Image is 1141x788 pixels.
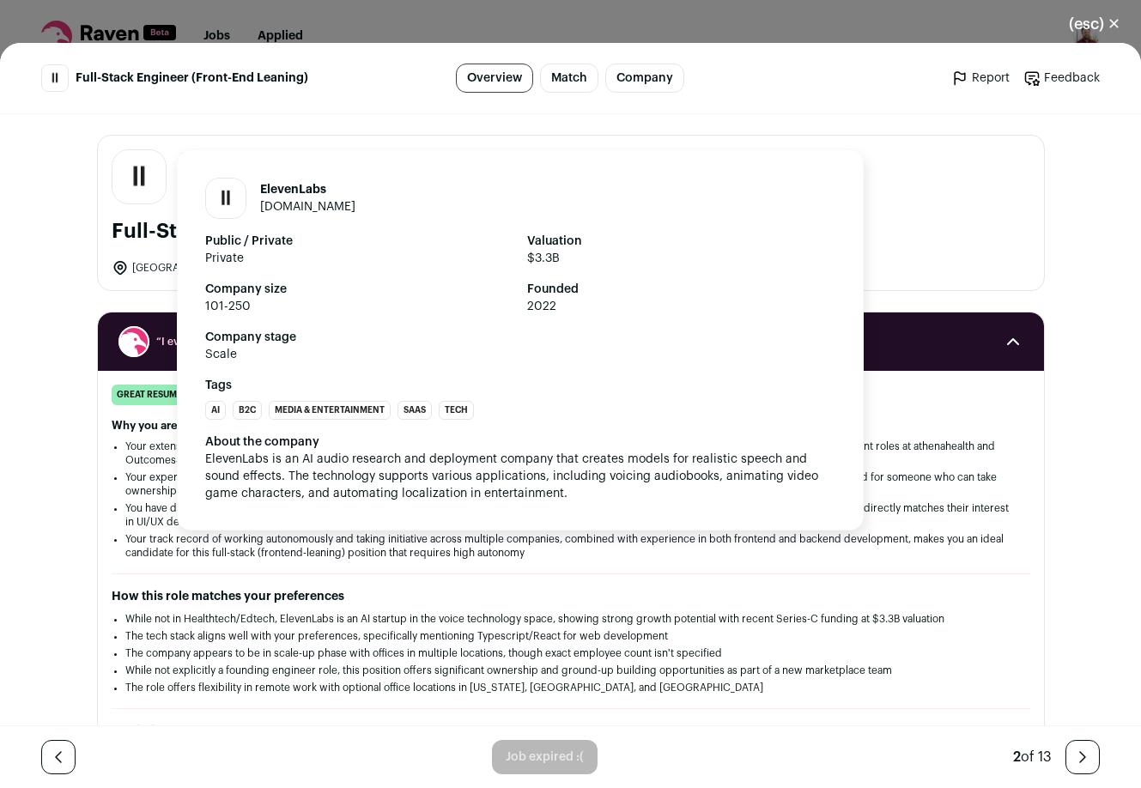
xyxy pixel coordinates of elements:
[527,281,835,298] strong: Founded
[527,233,835,250] strong: Valuation
[269,401,391,420] li: Media & Entertainment
[456,64,533,93] a: Overview
[76,70,308,87] span: Full-Stack Engineer (Front-End Leaning)
[125,646,1017,660] li: The company appears to be in scale-up phase with offices in multiple locations, though exact empl...
[205,281,513,298] strong: Company size
[205,377,835,394] strong: Tags
[205,453,822,500] span: ElevenLabs is an AI audio research and deployment company that creates models for realistic speec...
[439,401,474,420] li: Tech
[125,629,1017,643] li: The tech stack aligns well with your preferences, specifically mentioning Typescript/React for we...
[205,401,226,420] li: AI
[112,419,1030,433] h2: Why you are a great fit
[156,335,986,349] span: “I evaluated your resume experience. This is what I found.”
[540,64,598,93] a: Match
[112,150,166,203] img: 22d0635fe33fdab39514fb1afbde175ccc2fa1e51fb068f16cbe707853a9901e.jpg
[125,681,1017,694] li: The role offers flexibility in remote work with optional office locations in [US_STATE], [GEOGRAP...
[112,218,507,245] h1: Full-Stack Engineer (Front-End Leaning)
[527,298,835,315] span: 2022
[527,250,835,267] span: $3.3B
[125,612,1017,626] li: While not in Healthtech/Edtech, ElevenLabs is an AI startup in the voice technology space, showin...
[205,250,513,267] span: Private
[605,64,684,93] a: Company
[112,588,1030,605] h2: How this role matches your preferences
[125,664,1017,677] li: While not explicitly a founding engineer role, this position offers significant ownership and gro...
[112,385,220,405] div: great resume match
[112,259,335,276] li: [GEOGRAPHIC_DATA]
[1048,5,1141,43] button: Close modal
[125,501,1017,529] li: You have demonstrated experience with UI/UX through your work leading the UX Frameworks Team at a...
[125,532,1017,560] li: Your track record of working autonomously and taking initiative across multiple companies, combin...
[1013,750,1021,764] span: 2
[42,65,68,91] img: 22d0635fe33fdab39514fb1afbde175ccc2fa1e51fb068f16cbe707853a9901e.jpg
[1023,70,1100,87] a: Feedback
[206,179,246,218] img: 22d0635fe33fdab39514fb1afbde175ccc2fa1e51fb068f16cbe707853a9901e.jpg
[260,181,355,198] h1: ElevenLabs
[233,401,262,420] li: B2C
[205,298,513,315] span: 101-250
[205,346,237,363] div: Scale
[398,401,432,420] li: SaaS
[205,329,835,346] strong: Company stage
[205,433,835,451] div: About the company
[951,70,1010,87] a: Report
[205,233,513,250] strong: Public / Private
[125,439,1017,467] li: Your extensive experience with TypeScript, React, and web development technologies perfectly matc...
[125,470,1017,498] li: Your experience leading teams and building marketplace products (like the Staples Connect custome...
[112,723,1030,740] h2: Maximize your resume
[260,201,355,213] a: [DOMAIN_NAME]
[1013,747,1052,767] div: of 13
